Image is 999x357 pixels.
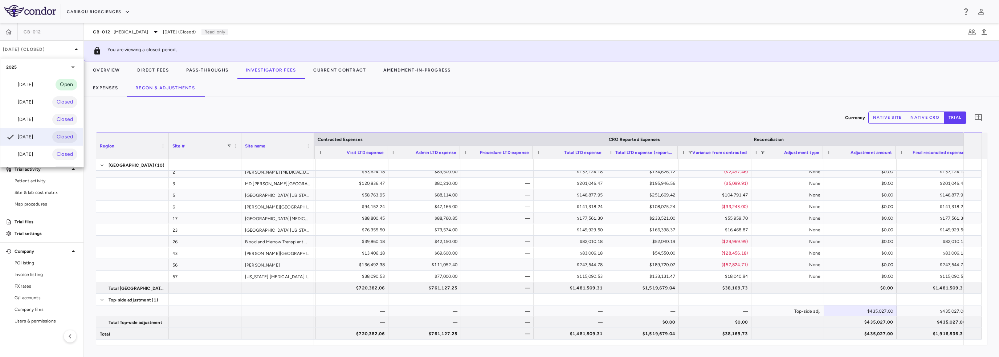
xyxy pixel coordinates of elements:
[6,80,33,89] div: [DATE]
[6,115,33,124] div: [DATE]
[0,58,83,76] div: 2025
[52,115,77,123] span: Closed
[6,64,17,70] p: 2025
[52,98,77,106] span: Closed
[52,150,77,158] span: Closed
[56,81,77,89] span: Open
[6,133,33,141] div: [DATE]
[6,150,33,159] div: [DATE]
[52,133,77,141] span: Closed
[6,98,33,106] div: [DATE]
